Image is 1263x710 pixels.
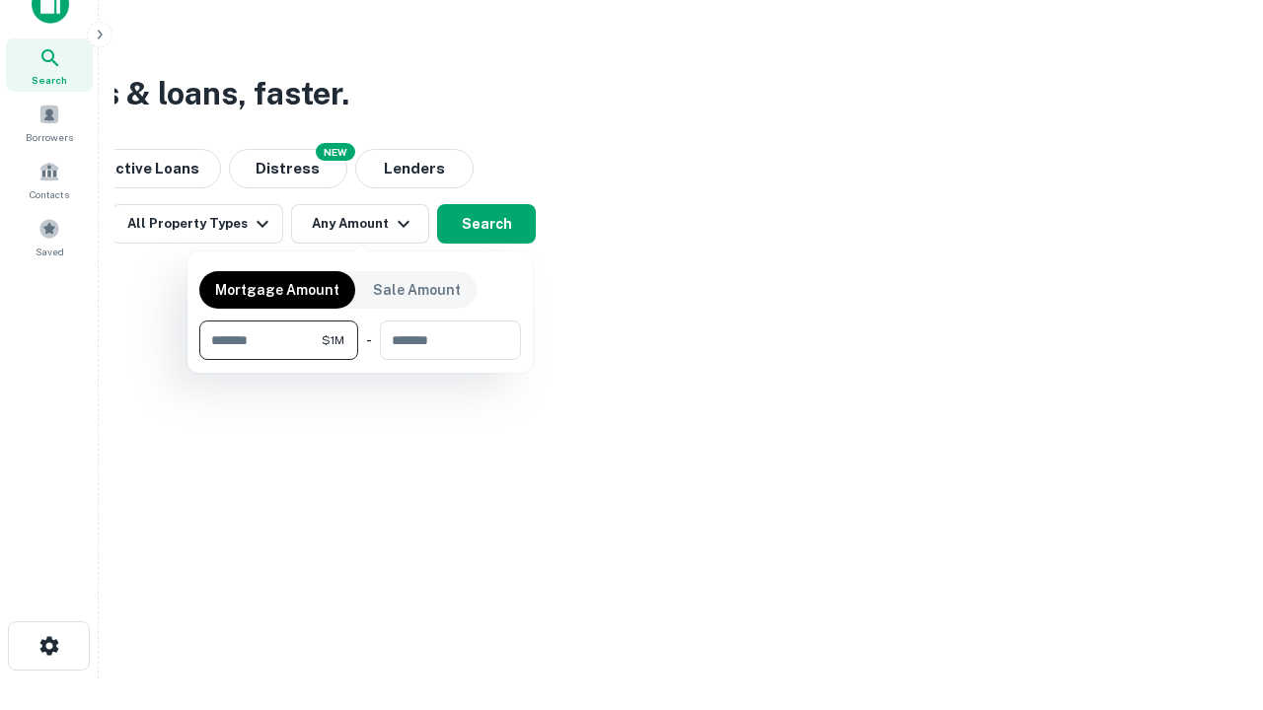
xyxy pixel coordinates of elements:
[373,279,461,301] p: Sale Amount
[322,331,344,349] span: $1M
[215,279,339,301] p: Mortgage Amount
[366,320,372,360] div: -
[1164,552,1263,647] iframe: Chat Widget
